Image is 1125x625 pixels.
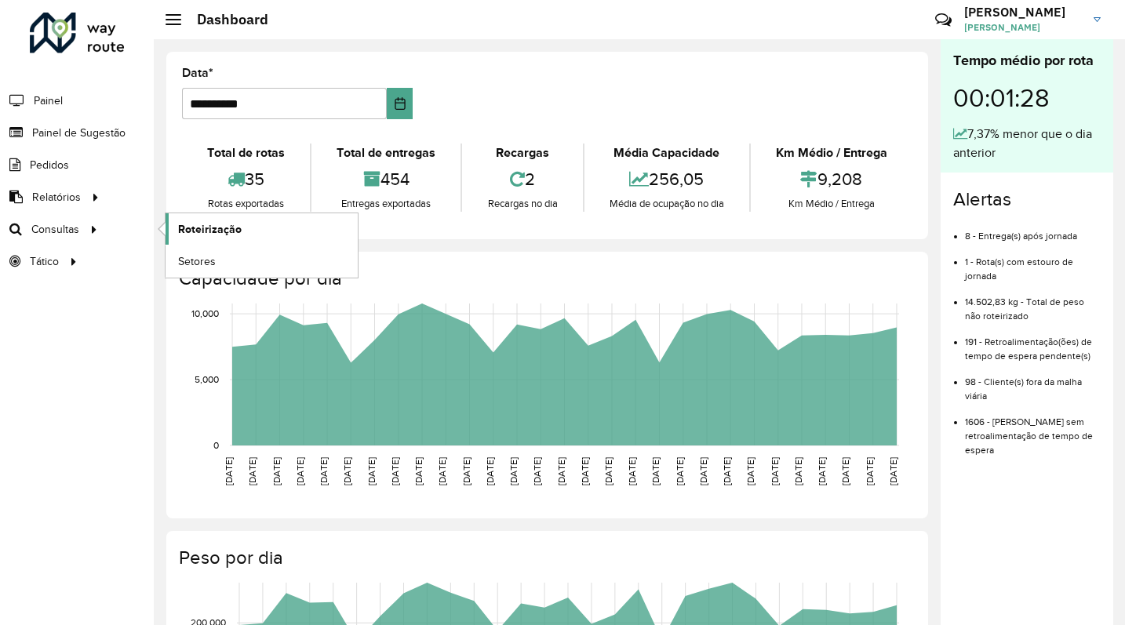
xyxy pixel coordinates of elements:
[627,457,637,485] text: [DATE]
[319,457,329,485] text: [DATE]
[965,323,1101,363] li: 191 - Retroalimentação(ões) de tempo de espera pendente(s)
[315,144,457,162] div: Total de entregas
[698,457,708,485] text: [DATE]
[466,144,578,162] div: Recargas
[817,457,827,485] text: [DATE]
[588,196,745,212] div: Média de ocupação no dia
[603,457,613,485] text: [DATE]
[965,403,1101,457] li: 1606 - [PERSON_NAME] sem retroalimentação de tempo de espera
[247,457,257,485] text: [DATE]
[755,196,908,212] div: Km Médio / Entrega
[181,11,268,28] h2: Dashboard
[840,457,850,485] text: [DATE]
[213,440,219,450] text: 0
[390,457,400,485] text: [DATE]
[166,213,358,245] a: Roteirização
[34,93,63,109] span: Painel
[745,457,755,485] text: [DATE]
[366,457,377,485] text: [DATE]
[32,125,126,141] span: Painel de Sugestão
[953,188,1101,211] h4: Alertas
[31,221,79,238] span: Consultas
[30,253,59,270] span: Tático
[650,457,661,485] text: [DATE]
[965,283,1101,323] li: 14.502,83 kg - Total de peso não roteirizado
[32,189,81,205] span: Relatórios
[953,125,1101,162] div: 7,37% menor que o dia anterior
[178,221,242,238] span: Roteirização
[179,267,912,290] h4: Capacidade por dia
[461,457,471,485] text: [DATE]
[927,3,960,37] a: Contato Rápido
[532,457,542,485] text: [DATE]
[182,64,213,82] label: Data
[186,196,306,212] div: Rotas exportadas
[675,457,685,485] text: [DATE]
[865,457,875,485] text: [DATE]
[466,196,578,212] div: Recargas no dia
[166,245,358,277] a: Setores
[191,308,219,318] text: 10,000
[722,457,732,485] text: [DATE]
[888,457,898,485] text: [DATE]
[588,162,745,196] div: 256,05
[964,20,1082,35] span: [PERSON_NAME]
[413,457,424,485] text: [DATE]
[508,457,519,485] text: [DATE]
[271,457,282,485] text: [DATE]
[965,217,1101,243] li: 8 - Entrega(s) após jornada
[387,88,413,119] button: Choose Date
[179,547,912,569] h4: Peso por dia
[466,162,578,196] div: 2
[30,157,69,173] span: Pedidos
[195,374,219,384] text: 5,000
[965,243,1101,283] li: 1 - Rota(s) com estouro de jornada
[755,162,908,196] div: 9,208
[770,457,780,485] text: [DATE]
[295,457,305,485] text: [DATE]
[485,457,495,485] text: [DATE]
[315,162,457,196] div: 454
[437,457,447,485] text: [DATE]
[315,196,457,212] div: Entregas exportadas
[178,253,216,270] span: Setores
[342,457,352,485] text: [DATE]
[755,144,908,162] div: Km Médio / Entrega
[580,457,590,485] text: [DATE]
[965,363,1101,403] li: 98 - Cliente(s) fora da malha viária
[556,457,566,485] text: [DATE]
[964,5,1082,20] h3: [PERSON_NAME]
[588,144,745,162] div: Média Capacidade
[953,71,1101,125] div: 00:01:28
[186,144,306,162] div: Total de rotas
[953,50,1101,71] div: Tempo médio por rota
[186,162,306,196] div: 35
[224,457,234,485] text: [DATE]
[793,457,803,485] text: [DATE]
